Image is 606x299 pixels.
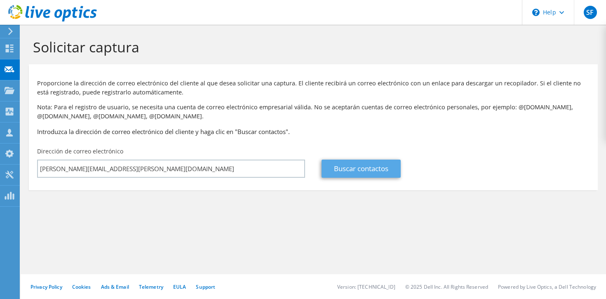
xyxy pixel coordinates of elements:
[72,283,91,290] a: Cookies
[139,283,163,290] a: Telemetry
[405,283,488,290] li: © 2025 Dell Inc. All Rights Reserved
[31,283,62,290] a: Privacy Policy
[37,127,590,136] h3: Introduzca la dirección de correo electrónico del cliente y haga clic en "Buscar contactos".
[337,283,395,290] li: Version: [TECHNICAL_ID]
[498,283,596,290] li: Powered by Live Optics, a Dell Technology
[37,79,590,97] p: Proporcione la dirección de correo electrónico del cliente al que desea solicitar una captura. El...
[37,147,123,155] label: Dirección de correo electrónico
[37,103,590,121] p: Nota: Para el registro de usuario, se necesita una cuenta de correo electrónico empresarial válid...
[173,283,186,290] a: EULA
[196,283,215,290] a: Support
[532,9,540,16] svg: \n
[584,6,597,19] span: SF
[322,160,401,178] a: Buscar contactos
[33,38,590,56] h1: Solicitar captura
[101,283,129,290] a: Ads & Email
